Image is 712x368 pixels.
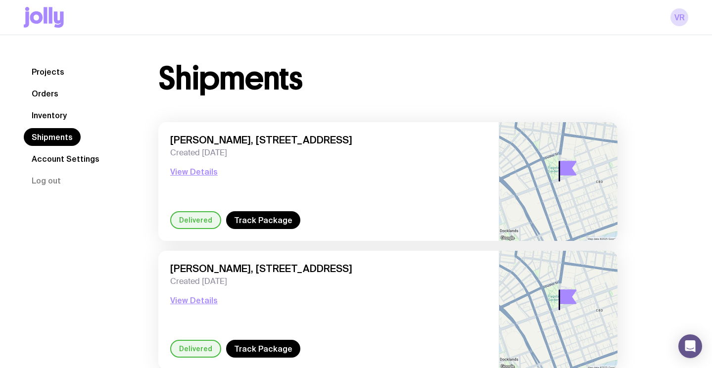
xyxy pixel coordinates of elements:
[24,106,75,124] a: Inventory
[158,63,302,94] h1: Shipments
[24,85,66,102] a: Orders
[170,263,487,275] span: [PERSON_NAME], [STREET_ADDRESS]
[226,340,300,358] a: Track Package
[170,211,221,229] div: Delivered
[170,134,487,146] span: [PERSON_NAME], [STREET_ADDRESS]
[678,334,702,358] div: Open Intercom Messenger
[170,294,218,306] button: View Details
[170,166,218,178] button: View Details
[670,8,688,26] a: VR
[170,148,487,158] span: Created [DATE]
[170,276,487,286] span: Created [DATE]
[226,211,300,229] a: Track Package
[24,128,81,146] a: Shipments
[24,63,72,81] a: Projects
[24,172,69,189] button: Log out
[499,122,617,241] img: staticmap
[170,340,221,358] div: Delivered
[24,150,107,168] a: Account Settings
